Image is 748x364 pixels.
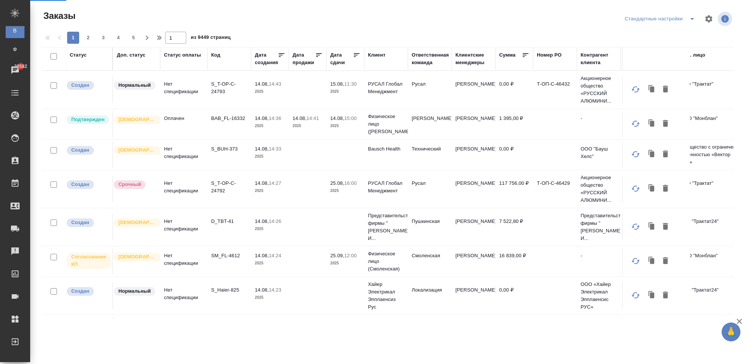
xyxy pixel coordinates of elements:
button: Клонировать [645,117,659,131]
td: 16 839,00 ₽ [495,248,533,275]
p: 14.08, [255,115,269,121]
p: 2025 [255,294,285,301]
div: Выставляется автоматически для первых 3 заказов нового контактного лица. Особое внимание [113,115,156,125]
td: Оплачен [160,111,207,137]
button: Клонировать [645,220,659,234]
p: SM_FL-4612 [211,252,247,260]
p: S_BUH-373 [211,145,247,153]
td: Т-ОП-С-46432 [533,77,577,103]
span: 2 [82,34,94,41]
span: В [9,27,21,34]
p: 12:00 [344,253,357,258]
td: Смоленская [408,248,452,275]
p: ООО «Хайер Электрикал Эпплаенсис РУС» [581,281,617,311]
td: [PERSON_NAME] [452,283,495,309]
td: Оплачен [160,317,207,343]
p: 2025 [330,187,360,195]
button: Обновить [627,145,645,163]
p: РУСАЛ Глобал Менеджмент [368,80,404,95]
button: Удалить [659,254,672,268]
button: 4 [112,32,124,44]
p: Представительство фирмы "[PERSON_NAME] И... [368,212,404,242]
a: 28582 [2,61,28,80]
button: Удалить [659,117,672,131]
p: 14.08, [330,115,344,121]
p: 14:33 [269,146,281,152]
button: Удалить [659,288,672,303]
td: [PERSON_NAME] [452,214,495,240]
td: [PERSON_NAME] [452,248,495,275]
p: - [581,252,617,260]
p: S_T-OP-C-24793 [211,80,247,95]
td: Русал [408,176,452,202]
button: Обновить [627,252,645,270]
td: [PERSON_NAME] [452,111,495,137]
td: [PERSON_NAME] [621,141,664,168]
p: 2025 [330,122,360,130]
p: 2025 [330,260,360,267]
td: 117 756,00 ₽ [495,176,533,202]
span: Посмотреть информацию [718,12,734,26]
button: Обновить [627,180,645,198]
p: 14:24 [269,253,281,258]
p: 25.08, [330,180,344,186]
p: Нормальный [118,287,151,295]
button: Удалить [659,82,672,97]
p: 14.08, [255,218,269,224]
div: Выставляется автоматически для первых 3 заказов нового контактного лица. Особое внимание [113,218,156,228]
td: [PERSON_NAME] [621,214,664,240]
p: РУСАЛ Глобал Менеджмент [368,180,404,195]
td: [PERSON_NAME] [621,317,664,343]
p: D_TBT-41 [211,218,247,225]
span: из 9449 страниц [191,33,231,44]
span: Настроить таблицу [700,10,718,28]
div: Клиентские менеджеры [455,51,492,66]
p: Физическое лицо ([PERSON_NAME]) [368,113,404,135]
td: [PERSON_NAME] [452,317,495,343]
td: 5 424,00 ₽ [495,317,533,343]
button: Удалить [659,147,672,161]
p: 2025 [255,122,285,130]
div: Выставляется автоматически при создании заказа [66,286,109,296]
div: Дата сдачи [330,51,353,66]
p: [DEMOGRAPHIC_DATA] [118,219,156,226]
p: Bausch Health [368,145,404,153]
span: 28582 [10,63,32,70]
a: В [6,23,25,38]
div: Клиент [368,51,385,59]
div: Выставляется автоматически для первых 3 заказов нового контактного лица. Особое внимание [113,252,156,262]
p: 2025 [330,88,360,95]
p: 25.09, [330,253,344,258]
td: 0,00 ₽ [495,77,533,103]
div: Сумма [499,51,515,59]
button: Клонировать [645,181,659,196]
p: 2025 [255,260,285,267]
p: Акционерное общество «РУССКИЙ АЛЮМИНИ... [581,75,617,105]
p: ООО "Бауш Хелс" [581,145,617,160]
button: 5 [127,32,139,44]
td: [PERSON_NAME] [621,77,664,103]
button: Клонировать [645,147,659,161]
div: Номер PO [537,51,561,59]
span: 🙏 [725,324,737,340]
td: Пушкинская [408,317,452,343]
button: Клонировать [645,254,659,268]
td: [PERSON_NAME] [452,141,495,168]
a: Ф [6,42,25,57]
button: Обновить [627,218,645,236]
p: Срочный [118,181,141,188]
p: Нормальный [118,81,151,89]
span: 5 [127,34,139,41]
button: 🙏 [722,323,740,341]
button: Обновить [627,80,645,98]
button: Обновить [627,115,645,133]
td: 7 522,80 ₽ [495,214,533,240]
p: 2025 [293,122,323,130]
p: 14.08, [255,253,269,258]
span: 4 [112,34,124,41]
div: Контрагент клиента [581,51,617,66]
button: Клонировать [645,82,659,97]
p: [DEMOGRAPHIC_DATA] [118,253,156,261]
p: 16:00 [344,180,357,186]
p: Физическое лицо (Смоленская) [368,250,404,273]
